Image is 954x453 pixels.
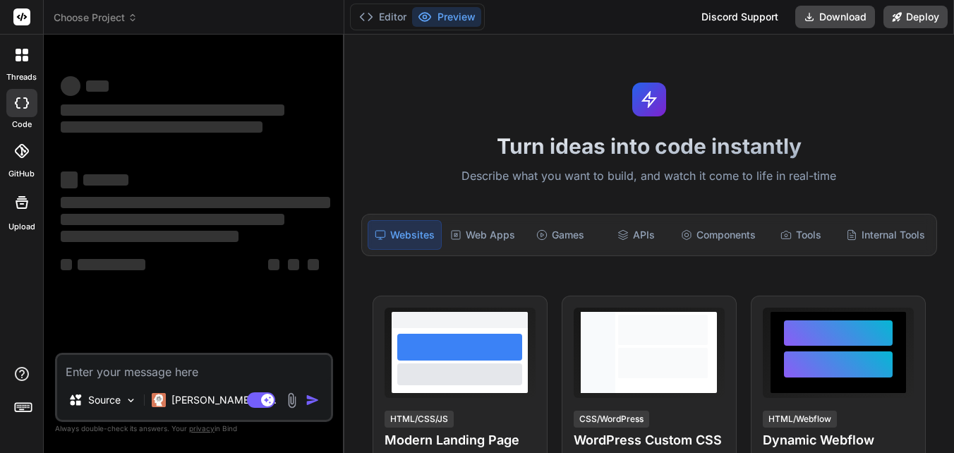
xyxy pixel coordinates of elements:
h4: Modern Landing Page [385,430,536,450]
label: GitHub [8,168,35,180]
p: Describe what you want to build, and watch it come to life in real-time [353,167,946,186]
p: [PERSON_NAME] 4 S.. [171,393,277,407]
span: ‌ [61,197,330,208]
div: Games [524,220,597,250]
button: Editor [354,7,412,27]
div: CSS/WordPress [574,411,649,428]
div: Internal Tools [840,220,931,250]
div: HTML/Webflow [763,411,837,428]
div: Websites [368,220,442,250]
span: ‌ [61,214,284,225]
span: ‌ [288,259,299,270]
span: ‌ [61,104,284,116]
img: Pick Models [125,394,137,406]
label: Upload [8,221,35,233]
div: Web Apps [445,220,521,250]
span: ‌ [61,171,78,188]
span: ‌ [308,259,319,270]
span: ‌ [61,231,238,242]
span: privacy [189,424,215,433]
div: HTML/CSS/JS [385,411,454,428]
p: Always double-check its answers. Your in Bind [55,422,333,435]
div: APIs [600,220,673,250]
img: Claude 4 Sonnet [152,393,166,407]
h1: Turn ideas into code instantly [353,133,946,159]
button: Download [795,6,875,28]
span: ‌ [83,174,128,186]
div: Components [675,220,761,250]
span: ‌ [86,80,109,92]
button: Deploy [883,6,948,28]
span: ‌ [61,121,262,133]
span: ‌ [61,76,80,96]
label: code [12,119,32,131]
span: Choose Project [54,11,138,25]
h4: WordPress Custom CSS [574,430,725,450]
span: ‌ [61,259,72,270]
div: Discord Support [693,6,787,28]
button: Preview [412,7,481,27]
span: ‌ [268,259,279,270]
img: attachment [284,392,300,409]
img: icon [306,393,320,407]
p: Source [88,393,121,407]
div: Tools [764,220,838,250]
span: ‌ [78,259,145,270]
label: threads [6,71,37,83]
